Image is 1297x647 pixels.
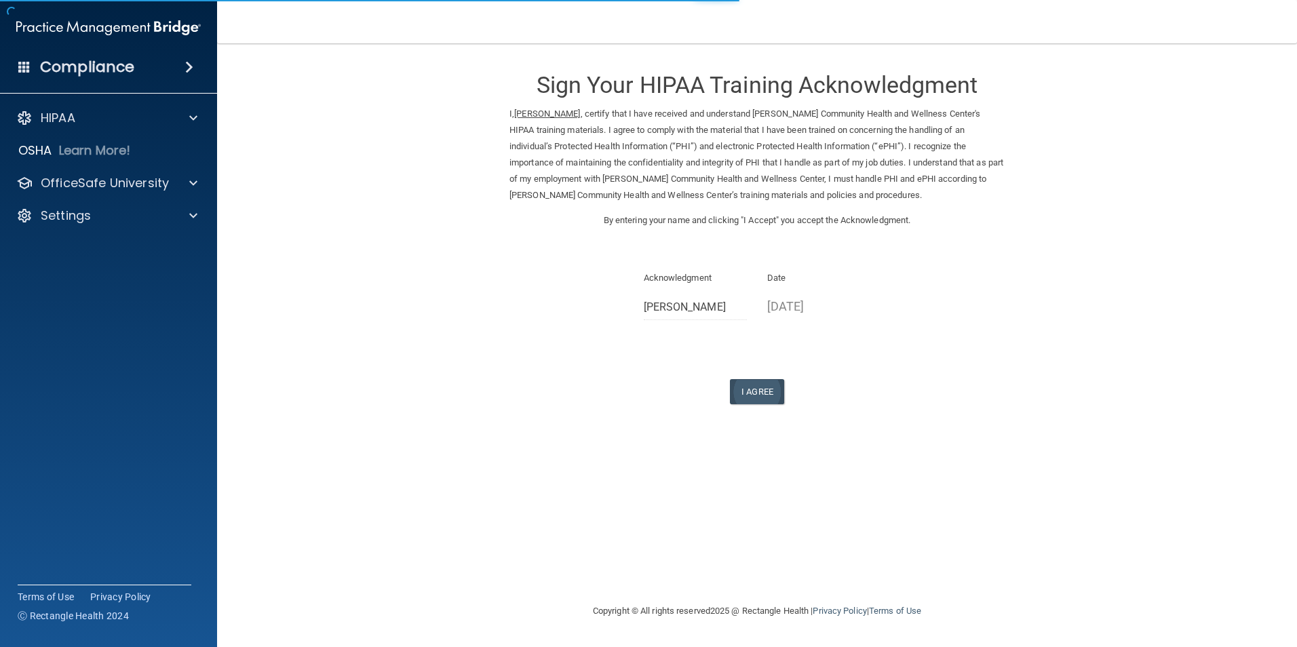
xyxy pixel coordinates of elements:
p: [DATE] [767,295,871,317]
p: HIPAA [41,110,75,126]
p: Settings [41,208,91,224]
ins: [PERSON_NAME] [514,109,580,119]
img: PMB logo [16,14,201,41]
p: Acknowledgment [644,270,748,286]
a: OfficeSafe University [16,175,197,191]
div: Copyright © All rights reserved 2025 @ Rectangle Health | | [509,589,1005,633]
a: Settings [16,208,197,224]
h4: Compliance [40,58,134,77]
a: Privacy Policy [813,606,866,616]
button: I Agree [730,379,784,404]
p: I, , certify that I have received and understand [PERSON_NAME] Community Health and Wellness Cent... [509,106,1005,203]
a: Terms of Use [18,590,74,604]
iframe: Drift Widget Chat Controller [1062,551,1281,605]
a: Terms of Use [869,606,921,616]
span: Ⓒ Rectangle Health 2024 [18,609,129,623]
p: Learn More! [59,142,131,159]
p: Date [767,270,871,286]
p: OSHA [18,142,52,159]
p: By entering your name and clicking "I Accept" you accept the Acknowledgment. [509,212,1005,229]
p: OfficeSafe University [41,175,169,191]
a: Privacy Policy [90,590,151,604]
a: HIPAA [16,110,197,126]
input: Full Name [644,295,748,320]
h3: Sign Your HIPAA Training Acknowledgment [509,73,1005,98]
